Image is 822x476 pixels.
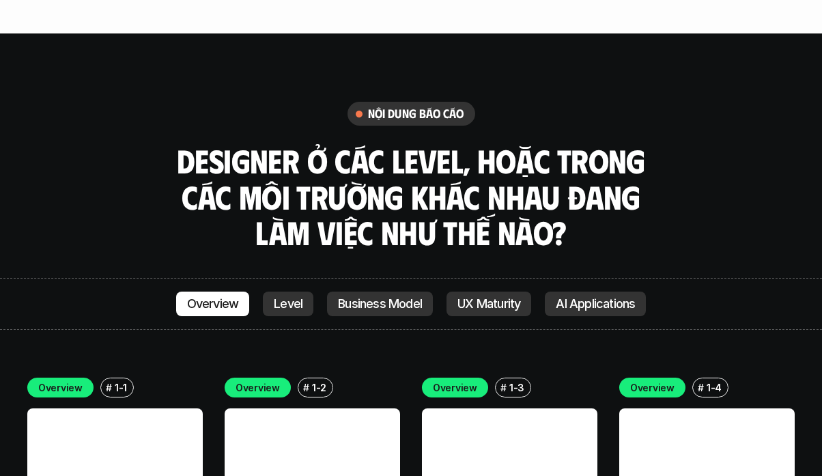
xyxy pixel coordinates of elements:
[433,380,477,395] p: Overview
[236,380,280,395] p: Overview
[274,297,302,311] p: Level
[500,382,507,393] h6: #
[106,382,112,393] h6: #
[38,380,83,395] p: Overview
[187,297,239,311] p: Overview
[457,297,520,311] p: UX Maturity
[312,380,326,395] p: 1-2
[172,143,650,251] h3: Designer ở các level, hoặc trong các môi trường khác nhau đang làm việc như thế nào?
[115,380,127,395] p: 1-1
[447,292,531,316] a: UX Maturity
[698,382,704,393] h6: #
[509,380,524,395] p: 1-3
[338,297,422,311] p: Business Model
[368,106,464,122] h6: nội dung báo cáo
[707,380,722,395] p: 1-4
[176,292,250,316] a: Overview
[303,382,309,393] h6: #
[263,292,313,316] a: Level
[556,297,635,311] p: AI Applications
[630,380,675,395] p: Overview
[545,292,646,316] a: AI Applications
[327,292,433,316] a: Business Model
